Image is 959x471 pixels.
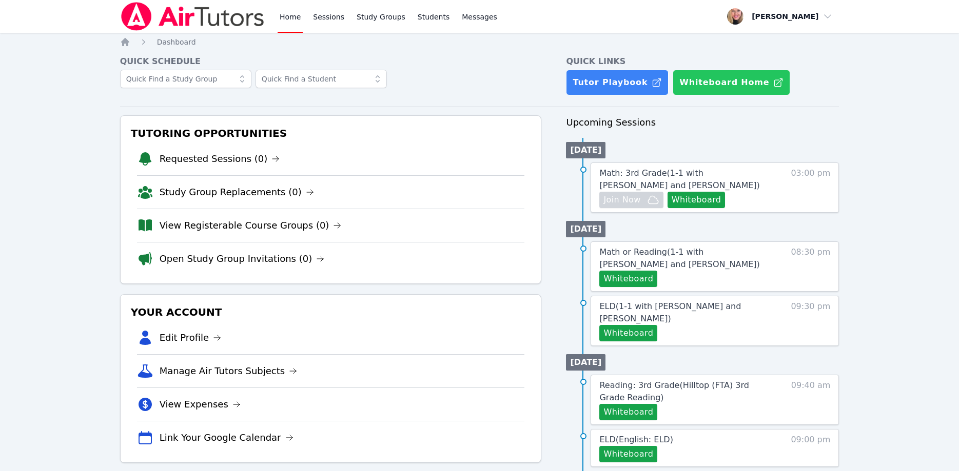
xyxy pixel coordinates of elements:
a: Reading: 3rd Grade(Hilltop (FTA) 3rd Grade Reading) [599,379,772,404]
li: [DATE] [566,142,605,158]
a: ELD(1-1 with [PERSON_NAME] and [PERSON_NAME]) [599,300,772,325]
a: Dashboard [157,37,196,47]
input: Quick Find a Study Group [120,70,251,88]
span: 08:30 pm [791,246,830,287]
h4: Quick Links [566,55,839,68]
li: [DATE] [566,354,605,371]
input: Quick Find a Student [256,70,387,88]
nav: Breadcrumb [120,37,839,47]
a: Tutor Playbook [566,70,669,95]
li: [DATE] [566,221,605,237]
a: ELD(English: ELD) [599,434,673,446]
img: Air Tutors [120,2,265,31]
span: ELD ( 1-1 with [PERSON_NAME] and [PERSON_NAME] ) [599,301,741,323]
span: ELD ( English: ELD ) [599,435,673,444]
a: Math: 3rd Grade(1-1 with [PERSON_NAME] and [PERSON_NAME]) [599,167,772,192]
button: Whiteboard [599,325,657,341]
h3: Tutoring Opportunities [129,124,533,142]
a: View Registerable Course Groups (0) [160,218,342,233]
button: Whiteboard [599,404,657,420]
span: 03:00 pm [791,167,830,208]
span: 09:00 pm [791,434,830,462]
h3: Your Account [129,303,533,321]
a: Open Study Group Invitations (0) [160,252,325,266]
a: Manage Air Tutors Subjects [160,364,298,378]
span: 09:40 am [791,379,831,420]
button: Whiteboard [599,446,657,462]
span: Reading: 3rd Grade ( Hilltop (FTA) 3rd Grade Reading ) [599,380,749,402]
span: Math or Reading ( 1-1 with [PERSON_NAME] and [PERSON_NAME] ) [599,247,759,269]
a: Study Group Replacements (0) [160,185,314,199]
h4: Quick Schedule [120,55,542,68]
span: 09:30 pm [791,300,830,341]
button: Whiteboard [599,271,657,287]
a: Link Your Google Calendar [160,431,293,445]
a: View Expenses [160,397,241,412]
h3: Upcoming Sessions [566,115,839,130]
a: Edit Profile [160,331,222,345]
span: Math: 3rd Grade ( 1-1 with [PERSON_NAME] and [PERSON_NAME] ) [599,168,759,190]
a: Requested Sessions (0) [160,152,280,166]
a: Math or Reading(1-1 with [PERSON_NAME] and [PERSON_NAME]) [599,246,772,271]
button: Whiteboard Home [673,70,790,95]
button: Whiteboard [668,192,726,208]
button: Join Now [599,192,663,208]
span: Dashboard [157,38,196,46]
span: Join Now [603,194,640,206]
span: Messages [462,12,497,22]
